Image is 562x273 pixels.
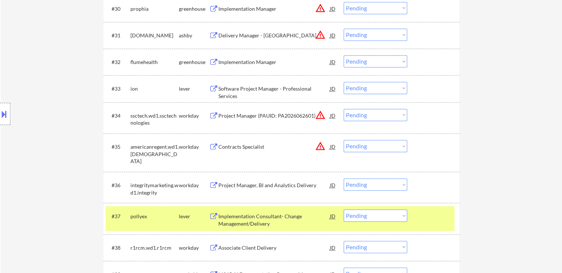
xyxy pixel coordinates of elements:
[179,182,209,189] div: workday
[329,241,337,254] div: JD
[112,32,125,39] div: #31
[130,182,179,196] div: integritymarketing.wd1.integrity
[130,5,179,13] div: prophia
[130,112,179,127] div: ssctech.wd1.ssctechnologies
[218,112,330,119] div: Project Manager (PAUID: PA2026062601)
[218,32,330,39] div: Delivery Manager - [GEOGRAPHIC_DATA]
[218,58,330,66] div: Implementation Manager
[179,244,209,252] div: workday
[130,85,179,92] div: ion
[329,178,337,192] div: JD
[112,213,125,220] div: #37
[179,58,209,66] div: greenhouse
[315,141,326,151] button: warning_amber
[329,109,337,122] div: JD
[179,85,209,92] div: lever
[130,58,179,66] div: flumehealth
[130,244,179,252] div: r1rcm.wd1.r1rcm
[179,213,209,220] div: lever
[179,5,209,13] div: greenhouse
[329,140,337,153] div: JD
[179,143,209,151] div: workday
[329,28,337,42] div: JD
[112,244,125,252] div: #38
[315,3,326,13] button: warning_amber
[315,30,326,40] button: warning_amber
[112,182,125,189] div: #36
[130,143,179,165] div: americanregent.wd1.[DEMOGRAPHIC_DATA]
[329,82,337,95] div: JD
[329,209,337,223] div: JD
[218,143,330,151] div: Contracts Specialist
[218,182,330,189] div: Project Manager, BI and Analytics Delivery
[179,32,209,39] div: ashby
[130,32,179,39] div: [DOMAIN_NAME]
[329,2,337,15] div: JD
[112,5,125,13] div: #30
[329,55,337,68] div: JD
[179,112,209,119] div: workday
[218,244,330,252] div: Associate Client Delivery
[315,110,326,120] button: warning_amber
[218,85,330,100] div: Software Project Manager - Professional Services
[218,213,330,227] div: Implementation Consultant- Change Management/Delivery
[130,213,179,220] div: pollyex
[218,5,330,13] div: Implementation Manager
